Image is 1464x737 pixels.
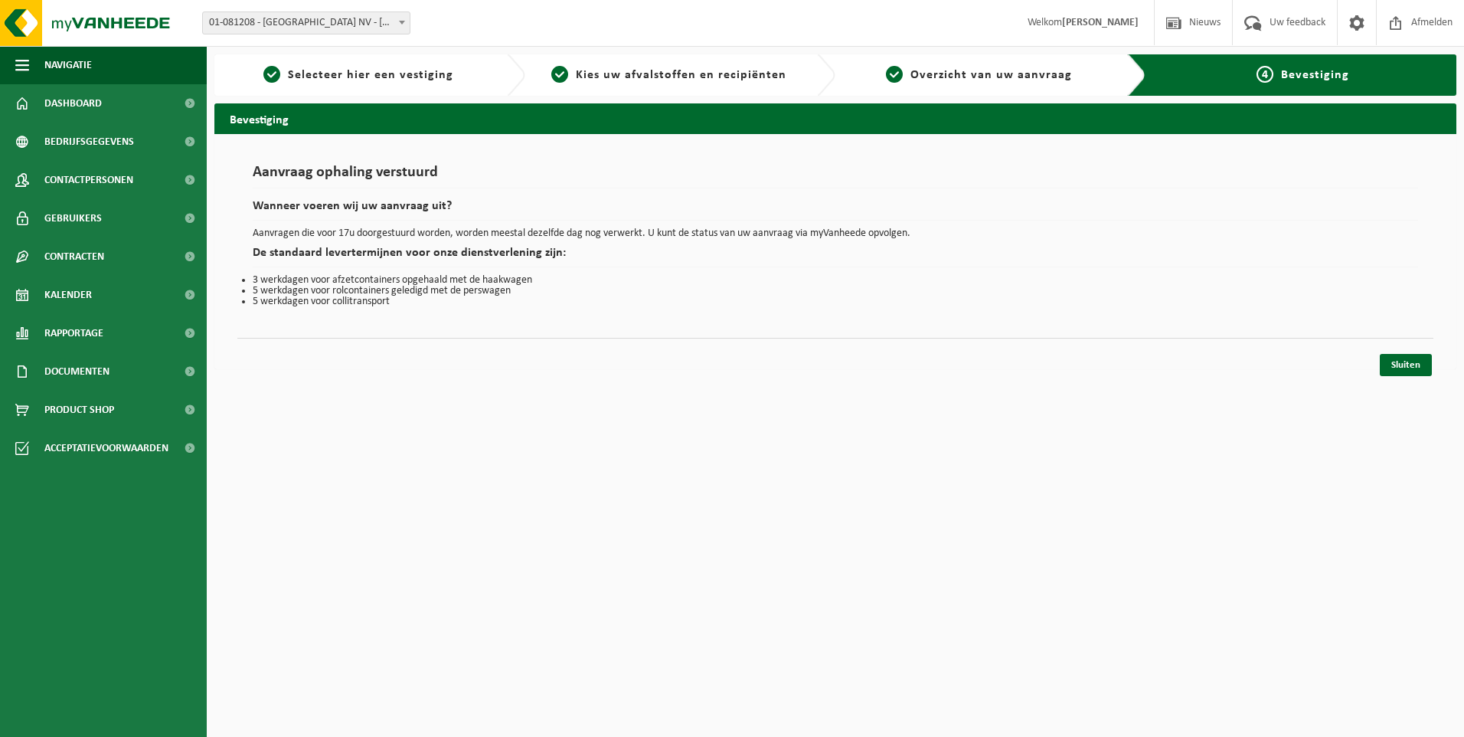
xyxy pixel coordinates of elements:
span: Kies uw afvalstoffen en recipiënten [576,69,786,81]
span: 01-081208 - MONIKIDS NV - SINT-NIKLAAS [203,12,410,34]
h2: Wanneer voeren wij uw aanvraag uit? [253,200,1418,221]
h2: Bevestiging [214,103,1456,133]
strong: [PERSON_NAME] [1062,17,1139,28]
span: Documenten [44,352,109,391]
a: 2Kies uw afvalstoffen en recipiënten [533,66,806,84]
span: Gebruikers [44,199,102,237]
li: 5 werkdagen voor rolcontainers geledigd met de perswagen [253,286,1418,296]
h2: De standaard levertermijnen voor onze dienstverlening zijn: [253,247,1418,267]
a: 3Overzicht van uw aanvraag [843,66,1116,84]
span: 01-081208 - MONIKIDS NV - SINT-NIKLAAS [202,11,410,34]
span: 1 [263,66,280,83]
a: Sluiten [1380,354,1432,376]
span: Product Shop [44,391,114,429]
span: Overzicht van uw aanvraag [910,69,1072,81]
span: Acceptatievoorwaarden [44,429,168,467]
p: Aanvragen die voor 17u doorgestuurd worden, worden meestal dezelfde dag nog verwerkt. U kunt de s... [253,228,1418,239]
span: 4 [1256,66,1273,83]
span: Dashboard [44,84,102,123]
h1: Aanvraag ophaling verstuurd [253,165,1418,188]
span: Rapportage [44,314,103,352]
span: Contracten [44,237,104,276]
li: 3 werkdagen voor afzetcontainers opgehaald met de haakwagen [253,275,1418,286]
span: Navigatie [44,46,92,84]
span: Contactpersonen [44,161,133,199]
span: Kalender [44,276,92,314]
li: 5 werkdagen voor collitransport [253,296,1418,307]
span: 3 [886,66,903,83]
span: Selecteer hier een vestiging [288,69,453,81]
span: Bevestiging [1281,69,1349,81]
a: 1Selecteer hier een vestiging [222,66,495,84]
span: Bedrijfsgegevens [44,123,134,161]
span: 2 [551,66,568,83]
